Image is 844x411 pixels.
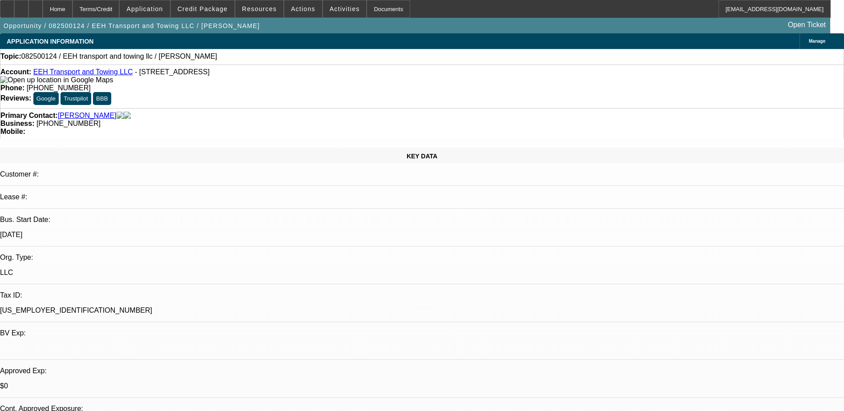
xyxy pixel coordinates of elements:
[124,112,131,120] img: linkedin-icon.png
[0,68,31,76] strong: Account:
[0,112,58,120] strong: Primary Contact:
[0,76,113,84] a: View Google Maps
[33,92,59,105] button: Google
[330,5,360,12] span: Activities
[235,0,283,17] button: Resources
[7,38,93,45] span: APPLICATION INFORMATION
[33,68,133,76] a: EEH Transport and Towing LLC
[58,112,117,120] a: [PERSON_NAME]
[407,153,437,160] span: KEY DATA
[4,22,260,29] span: Opportunity / 082500124 / EEH Transport and Towing LLC / [PERSON_NAME]
[36,120,101,127] span: [PHONE_NUMBER]
[61,92,91,105] button: Trustpilot
[323,0,367,17] button: Activities
[0,120,34,127] strong: Business:
[0,94,31,102] strong: Reviews:
[0,76,113,84] img: Open up location in Google Maps
[135,68,210,76] span: - [STREET_ADDRESS]
[93,92,111,105] button: BBB
[284,0,322,17] button: Actions
[784,17,829,32] a: Open Ticket
[120,0,170,17] button: Application
[178,5,228,12] span: Credit Package
[117,112,124,120] img: facebook-icon.png
[27,84,91,92] span: [PHONE_NUMBER]
[171,0,234,17] button: Credit Package
[0,52,21,60] strong: Topic:
[291,5,315,12] span: Actions
[0,84,24,92] strong: Phone:
[0,128,25,135] strong: Mobile:
[809,39,825,44] span: Manage
[21,52,217,60] span: 082500124 / EEH transport and towing llc / [PERSON_NAME]
[126,5,163,12] span: Application
[242,5,277,12] span: Resources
